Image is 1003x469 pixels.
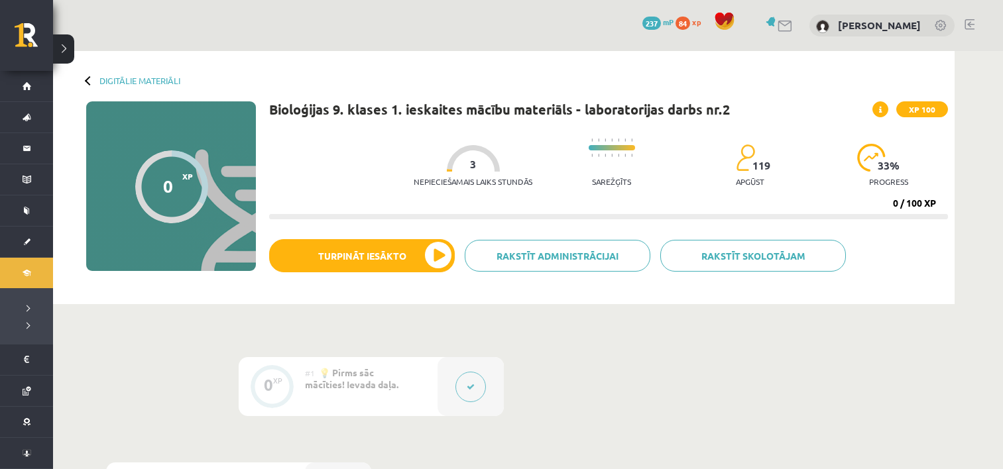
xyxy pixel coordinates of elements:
[99,76,180,85] a: Digitālie materiāli
[642,17,661,30] span: 237
[624,154,626,157] img: icon-short-line-57e1e144782c952c97e751825c79c345078a6d821885a25fce030b3d8c18986b.svg
[642,17,674,27] a: 237 mP
[878,160,900,172] span: 33 %
[269,101,730,117] h1: Bioloģijas 9. klases 1. ieskaites mācību materiāls - laboratorijas darbs nr.2
[692,17,701,27] span: xp
[465,240,650,272] a: Rakstīt administrācijai
[611,138,613,142] img: icon-short-line-57e1e144782c952c97e751825c79c345078a6d821885a25fce030b3d8c18986b.svg
[736,177,764,186] p: apgūst
[598,154,599,157] img: icon-short-line-57e1e144782c952c97e751825c79c345078a6d821885a25fce030b3d8c18986b.svg
[736,144,755,172] img: students-c634bb4e5e11cddfef0936a35e636f08e4e9abd3cc4e673bd6f9a4125e45ecb1.svg
[273,377,282,384] div: XP
[305,368,315,378] span: #1
[896,101,948,117] span: XP 100
[305,366,398,390] span: 💡 Pirms sāc mācīties! Ievada daļa.
[414,177,532,186] p: Nepieciešamais laiks stundās
[624,138,626,142] img: icon-short-line-57e1e144782c952c97e751825c79c345078a6d821885a25fce030b3d8c18986b.svg
[676,17,690,30] span: 84
[605,154,606,157] img: icon-short-line-57e1e144782c952c97e751825c79c345078a6d821885a25fce030b3d8c18986b.svg
[752,160,770,172] span: 119
[163,176,173,196] div: 0
[618,154,619,157] img: icon-short-line-57e1e144782c952c97e751825c79c345078a6d821885a25fce030b3d8c18986b.svg
[591,154,593,157] img: icon-short-line-57e1e144782c952c97e751825c79c345078a6d821885a25fce030b3d8c18986b.svg
[857,144,886,172] img: icon-progress-161ccf0a02000e728c5f80fcf4c31c7af3da0e1684b2b1d7c360e028c24a22f1.svg
[611,154,613,157] img: icon-short-line-57e1e144782c952c97e751825c79c345078a6d821885a25fce030b3d8c18986b.svg
[264,379,273,391] div: 0
[838,19,921,32] a: [PERSON_NAME]
[605,138,606,142] img: icon-short-line-57e1e144782c952c97e751825c79c345078a6d821885a25fce030b3d8c18986b.svg
[269,239,455,272] button: Turpināt iesākto
[663,17,674,27] span: mP
[592,177,631,186] p: Sarežģīts
[631,154,632,157] img: icon-short-line-57e1e144782c952c97e751825c79c345078a6d821885a25fce030b3d8c18986b.svg
[631,138,632,142] img: icon-short-line-57e1e144782c952c97e751825c79c345078a6d821885a25fce030b3d8c18986b.svg
[15,23,53,56] a: Rīgas 1. Tālmācības vidusskola
[676,17,707,27] a: 84 xp
[618,138,619,142] img: icon-short-line-57e1e144782c952c97e751825c79c345078a6d821885a25fce030b3d8c18986b.svg
[591,138,593,142] img: icon-short-line-57e1e144782c952c97e751825c79c345078a6d821885a25fce030b3d8c18986b.svg
[470,158,476,170] span: 3
[869,177,908,186] p: progress
[182,172,193,181] span: XP
[660,240,846,272] a: Rakstīt skolotājam
[598,138,599,142] img: icon-short-line-57e1e144782c952c97e751825c79c345078a6d821885a25fce030b3d8c18986b.svg
[816,20,829,33] img: Ance Āboliņa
